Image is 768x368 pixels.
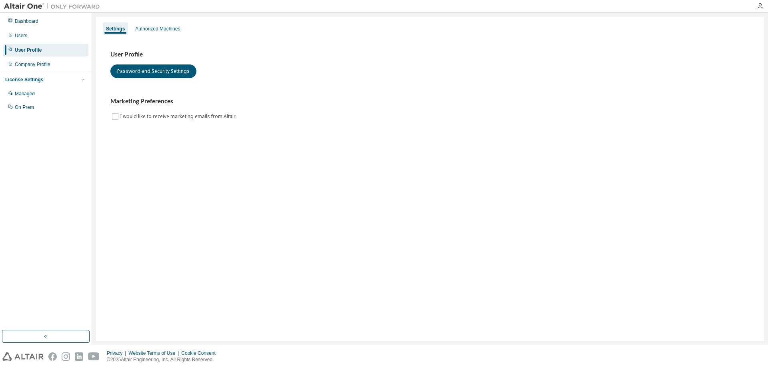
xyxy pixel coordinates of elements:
img: Altair One [4,2,104,10]
img: linkedin.svg [75,352,83,361]
img: instagram.svg [62,352,70,361]
p: © 2025 Altair Engineering, Inc. All Rights Reserved. [107,356,220,363]
label: I would like to receive marketing emails from Altair [120,112,237,121]
img: altair_logo.svg [2,352,44,361]
div: Website Terms of Use [128,350,181,356]
button: Password and Security Settings [110,64,196,78]
h3: Marketing Preferences [110,97,750,105]
div: Privacy [107,350,128,356]
h3: User Profile [110,50,750,58]
div: Company Profile [15,61,50,68]
div: Settings [106,26,125,32]
div: On Prem [15,104,34,111]
div: Users [15,32,27,39]
img: youtube.svg [88,352,100,361]
div: Authorized Machines [135,26,180,32]
div: Cookie Consent [181,350,220,356]
div: Managed [15,90,35,97]
div: User Profile [15,47,42,53]
div: License Settings [5,76,43,83]
div: Dashboard [15,18,38,24]
img: facebook.svg [48,352,57,361]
